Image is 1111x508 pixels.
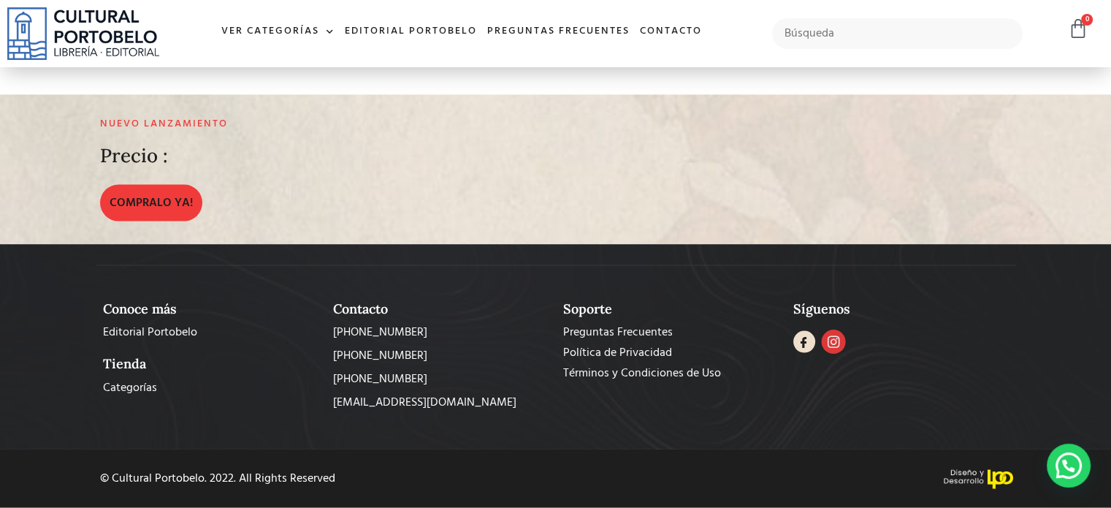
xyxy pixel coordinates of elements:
h2: Conoce más [103,301,318,317]
span: COMPRALO YA! [110,194,193,212]
a: 0 [1068,18,1088,39]
a: [EMAIL_ADDRESS][DOMAIN_NAME] [333,394,549,412]
div: © Cultural Portobelo. 2022. All Rights Reserved [100,473,544,485]
span: Editorial Portobelo [103,324,197,341]
span: [EMAIL_ADDRESS][DOMAIN_NAME] [333,394,516,412]
input: Búsqueda [772,18,1023,49]
a: [PHONE_NUMBER] [333,371,549,388]
h2: Nuevo lanzamiento [100,118,708,131]
span: [PHONE_NUMBER] [333,371,427,388]
div: Contactar por WhatsApp [1047,444,1091,488]
span: [PHONE_NUMBER] [333,324,427,341]
h2: Tienda [103,356,318,372]
a: Política de Privacidad [563,344,779,362]
span: [PHONE_NUMBER] [333,347,427,365]
a: Contacto [635,16,707,48]
a: Categorías [103,379,318,397]
h2: Síguenos [793,301,1009,317]
a: Preguntas frecuentes [482,16,635,48]
a: [PHONE_NUMBER] [333,347,549,365]
h2: Soporte [563,301,779,317]
a: Editorial Portobelo [340,16,482,48]
a: COMPRALO YA! [100,185,202,221]
a: Ver Categorías [216,16,340,48]
a: Editorial Portobelo [103,324,318,341]
h2: Contacto [333,301,549,317]
a: Preguntas Frecuentes [563,324,779,341]
a: [PHONE_NUMBER] [333,324,549,341]
span: Términos y Condiciones de Uso [563,365,721,382]
span: Categorías [103,379,157,397]
span: Política de Privacidad [563,344,672,362]
span: Preguntas Frecuentes [563,324,673,341]
a: Términos y Condiciones de Uso [563,365,779,382]
h2: Precio : [100,145,168,167]
span: 0 [1081,14,1093,26]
